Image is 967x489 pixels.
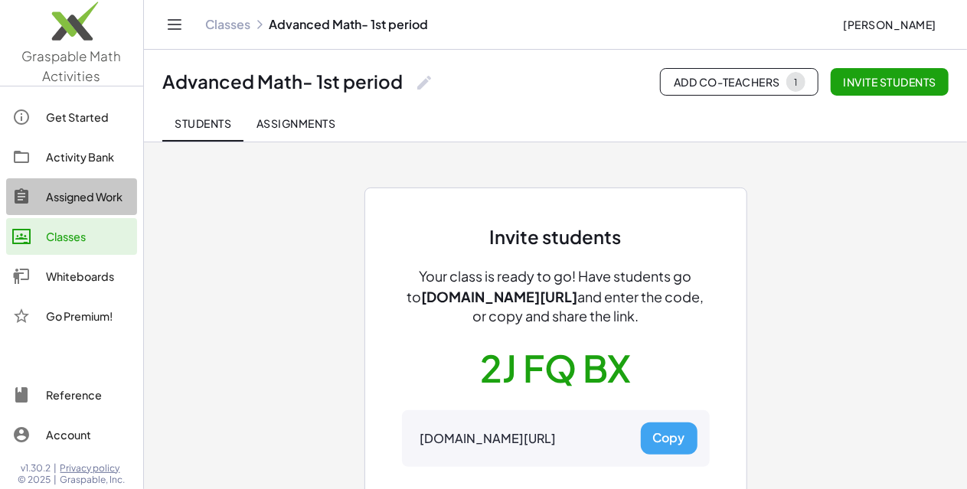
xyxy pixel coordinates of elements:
[175,116,231,130] span: Students
[256,116,335,130] span: Assignments
[843,18,936,31] span: [PERSON_NAME]
[54,474,57,486] span: |
[46,267,131,285] div: Whiteboards
[420,431,557,447] div: [DOMAIN_NAME][URL]
[6,258,137,295] a: Whiteboards
[6,416,137,453] a: Account
[490,225,622,249] div: Invite students
[46,108,131,126] div: Get Started
[831,68,949,96] button: Invite students
[46,187,131,206] div: Assigned Work
[641,422,697,455] button: Copy
[480,344,631,392] button: 2J FQ BX
[6,139,137,175] a: Activity Bank
[407,267,692,305] span: Your class is ready to go! Have students go to
[660,68,818,96] button: Add Co-Teachers1
[6,377,137,413] a: Reference
[46,386,131,404] div: Reference
[831,11,949,38] button: [PERSON_NAME]
[6,218,137,255] a: Classes
[54,462,57,474] span: |
[6,99,137,135] a: Get Started
[46,227,131,246] div: Classes
[673,72,805,92] span: Add Co-Teachers
[794,77,798,88] div: 1
[60,474,126,486] span: Graspable, Inc.
[843,75,936,89] span: Invite students
[46,148,131,166] div: Activity Bank
[60,462,126,474] a: Privacy policy
[21,462,51,474] span: v1.30.2
[422,288,578,305] span: [DOMAIN_NAME][URL]
[162,12,187,37] button: Toggle navigation
[46,425,131,444] div: Account
[46,307,131,325] div: Go Premium!
[205,17,250,32] a: Classes
[6,178,137,215] a: Assigned Work
[472,288,704,324] span: and enter the code, or copy and share the link.
[162,70,403,93] div: Advanced Math- 1st period
[22,47,122,84] span: Graspable Math Activities
[18,474,51,486] span: © 2025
